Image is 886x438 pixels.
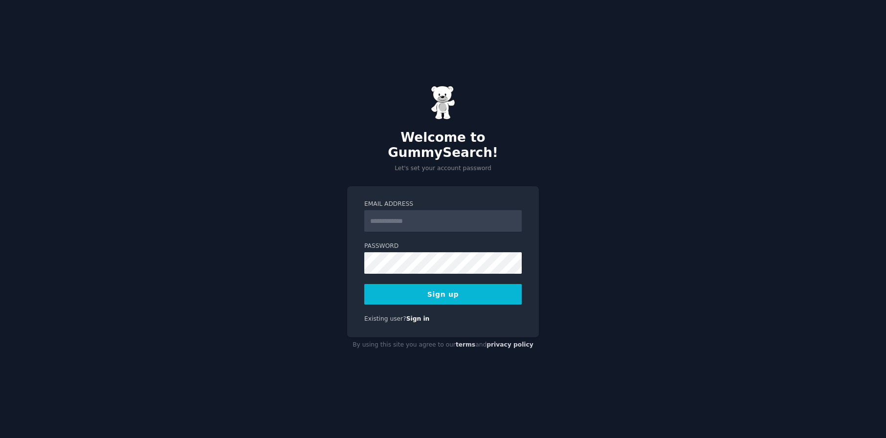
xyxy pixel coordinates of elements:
[456,341,475,348] a: terms
[406,315,430,322] a: Sign in
[364,242,522,251] label: Password
[347,130,539,161] h2: Welcome to GummySearch!
[347,337,539,353] div: By using this site you agree to our and
[364,315,406,322] span: Existing user?
[364,200,522,209] label: Email Address
[487,341,533,348] a: privacy policy
[347,164,539,173] p: Let's set your account password
[364,284,522,305] button: Sign up
[431,86,455,120] img: Gummy Bear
